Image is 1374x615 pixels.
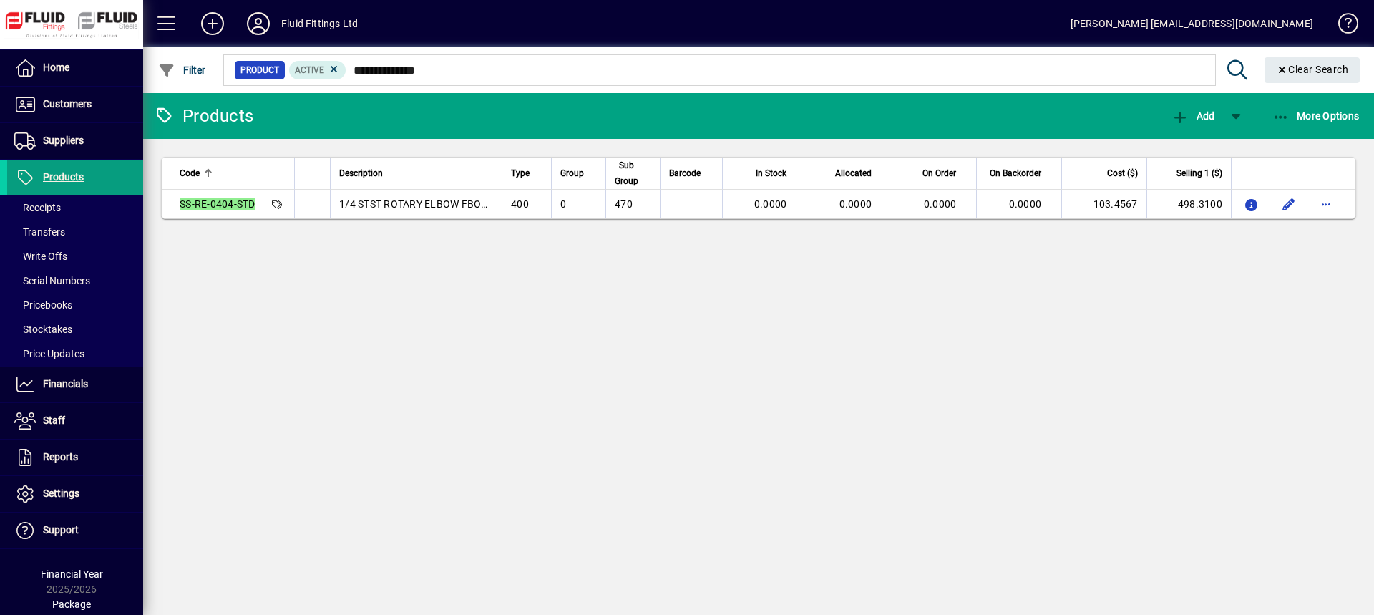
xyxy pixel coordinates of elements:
[14,324,72,335] span: Stocktakes
[7,367,143,402] a: Financials
[7,403,143,439] a: Staff
[901,165,969,181] div: On Order
[7,123,143,159] a: Suppliers
[615,158,638,189] span: Sub Group
[1071,12,1313,35] div: [PERSON_NAME] [EMAIL_ADDRESS][DOMAIN_NAME]
[990,165,1041,181] span: On Backorder
[158,64,206,76] span: Filter
[7,342,143,366] a: Price Updates
[52,599,91,610] span: Package
[615,158,651,189] div: Sub Group
[43,62,69,73] span: Home
[511,165,542,181] div: Type
[43,135,84,146] span: Suppliers
[43,415,65,426] span: Staff
[14,299,72,311] span: Pricebooks
[1327,3,1356,49] a: Knowledge Base
[615,198,633,210] span: 470
[14,275,90,286] span: Serial Numbers
[43,451,78,463] span: Reports
[289,61,346,79] mat-chip: Activation Status: Active
[7,50,143,86] a: Home
[1146,190,1231,218] td: 498.3100
[1171,110,1214,122] span: Add
[731,165,799,181] div: In Stock
[295,65,324,75] span: Active
[1009,198,1042,210] span: 0.0000
[1272,110,1360,122] span: More Options
[1061,190,1146,218] td: 103.4567
[511,198,529,210] span: 400
[7,87,143,122] a: Customers
[190,11,235,37] button: Add
[339,165,493,181] div: Description
[14,226,65,238] span: Transfers
[7,220,143,244] a: Transfers
[180,165,200,181] span: Code
[43,488,79,499] span: Settings
[43,171,84,183] span: Products
[924,198,957,210] span: 0.0000
[1276,64,1349,75] span: Clear Search
[1176,165,1222,181] span: Selling 1 ($)
[1277,193,1300,216] button: Edit
[1269,103,1363,129] button: More Options
[560,198,566,210] span: 0
[7,195,143,220] a: Receipts
[7,476,143,512] a: Settings
[839,198,872,210] span: 0.0000
[43,98,92,110] span: Customers
[43,378,88,389] span: Financials
[1265,57,1360,83] button: Clear
[669,165,701,181] span: Barcode
[7,440,143,475] a: Reports
[7,268,143,293] a: Serial Numbers
[7,513,143,548] a: Support
[754,198,787,210] span: 0.0000
[339,198,537,210] span: 1/4 STST ROTARY ELBOW FBODY MSHAFT
[281,12,358,35] div: Fluid Fittings Ltd
[154,105,253,127] div: Products
[7,293,143,317] a: Pricebooks
[669,165,713,181] div: Barcode
[7,317,143,342] a: Stocktakes
[756,165,786,181] span: In Stock
[14,202,61,213] span: Receipts
[835,165,872,181] span: Allocated
[985,165,1054,181] div: On Backorder
[816,165,885,181] div: Allocated
[240,63,279,77] span: Product
[511,165,530,181] span: Type
[339,165,383,181] span: Description
[7,244,143,268] a: Write Offs
[922,165,956,181] span: On Order
[1168,103,1218,129] button: Add
[1107,165,1138,181] span: Cost ($)
[180,198,255,210] em: SS-RE-0404-STD
[180,165,286,181] div: Code
[560,165,597,181] div: Group
[14,251,67,262] span: Write Offs
[1315,193,1338,216] button: More options
[43,524,79,536] span: Support
[235,11,281,37] button: Profile
[560,165,584,181] span: Group
[41,568,103,580] span: Financial Year
[14,348,84,359] span: Price Updates
[155,57,210,83] button: Filter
